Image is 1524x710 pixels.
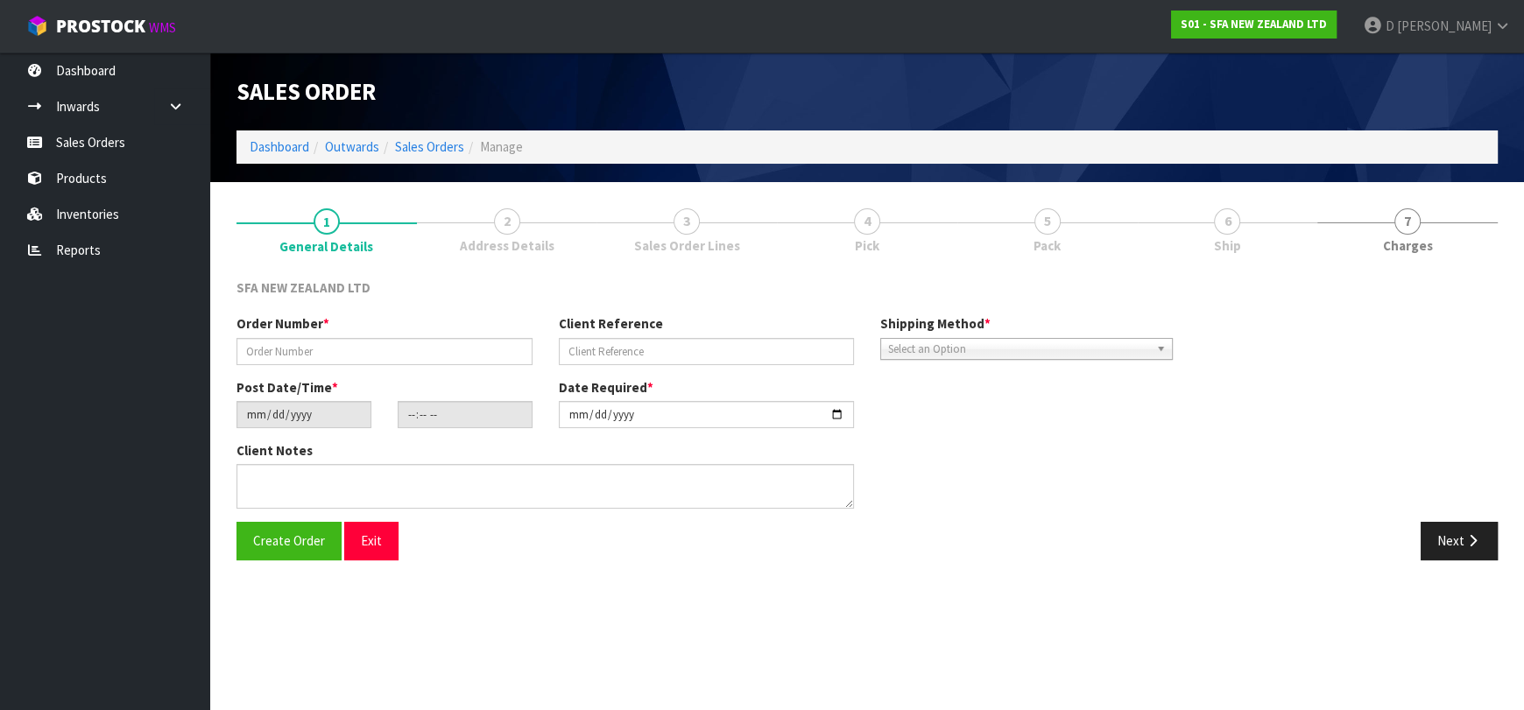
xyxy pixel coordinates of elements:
button: Create Order [236,522,342,559]
input: Order Number [236,338,533,365]
span: 3 [674,208,700,235]
a: Sales Orders [395,138,464,155]
span: 6 [1214,208,1240,235]
span: Pick [855,236,879,255]
span: D [1386,18,1394,34]
img: cube-alt.png [26,15,48,37]
span: General Details [236,265,1498,573]
span: Pack [1034,236,1061,255]
a: Dashboard [250,138,309,155]
span: [PERSON_NAME] [1397,18,1492,34]
label: Date Required [559,378,653,397]
span: General Details [279,237,373,256]
label: Client Notes [236,441,313,460]
span: Charges [1383,236,1433,255]
span: 7 [1394,208,1421,235]
span: Sales Order [236,77,376,106]
button: Next [1421,522,1498,559]
span: Create Order [253,532,325,549]
span: 5 [1034,208,1061,235]
span: SFA NEW ZEALAND LTD [236,279,370,296]
span: Manage [480,138,523,155]
span: Ship [1214,236,1241,255]
label: Shipping Method [880,314,991,333]
small: WMS [149,19,176,36]
span: 1 [314,208,340,235]
label: Order Number [236,314,329,333]
span: Sales Order Lines [634,236,740,255]
span: Address Details [460,236,554,255]
button: Exit [344,522,399,559]
span: Select an Option [888,339,1149,360]
input: Client Reference [559,338,855,365]
a: Outwards [325,138,379,155]
span: ProStock [56,15,145,38]
span: 2 [494,208,520,235]
label: Client Reference [559,314,663,333]
span: 4 [854,208,880,235]
label: Post Date/Time [236,378,338,397]
strong: S01 - SFA NEW ZEALAND LTD [1181,17,1327,32]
